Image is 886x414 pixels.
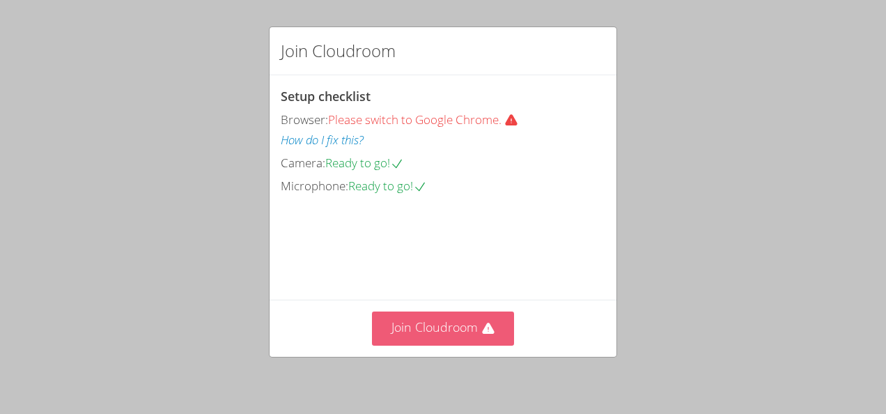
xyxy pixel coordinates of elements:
span: Microphone: [281,178,348,194]
span: Setup checklist [281,88,371,105]
span: Ready to go! [325,155,404,171]
span: Browser: [281,112,328,128]
span: Camera: [281,155,325,171]
h2: Join Cloudroom [281,38,396,63]
button: Join Cloudroom [372,312,515,346]
span: Please switch to Google Chrome. [328,112,524,128]
button: How do I fix this? [281,130,364,151]
span: Ready to go! [348,178,427,194]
